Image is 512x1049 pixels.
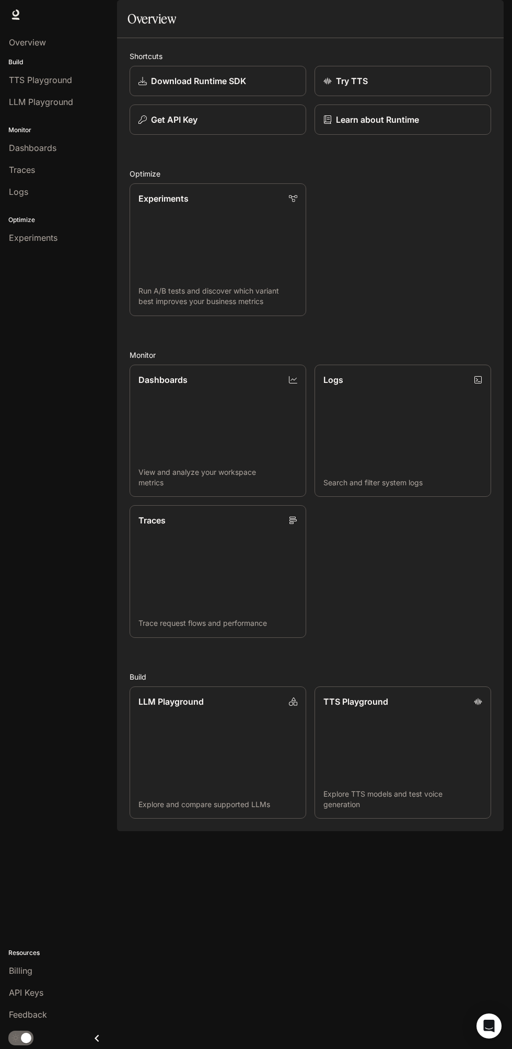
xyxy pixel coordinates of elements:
h1: Overview [127,8,176,29]
h2: Monitor [130,349,491,360]
a: Learn about Runtime [315,104,491,135]
h2: Build [130,671,491,682]
p: LLM Playground [138,695,204,708]
p: Try TTS [336,75,368,87]
a: LogsSearch and filter system logs [315,365,491,497]
p: Learn about Runtime [336,113,419,126]
a: ExperimentsRun A/B tests and discover which variant best improves your business metrics [130,183,306,316]
a: Download Runtime SDK [130,66,306,96]
p: Experiments [138,192,189,205]
h2: Shortcuts [130,51,491,62]
h2: Optimize [130,168,491,179]
p: TTS Playground [323,695,388,708]
p: Traces [138,514,166,527]
div: Open Intercom Messenger [476,1013,502,1039]
p: View and analyze your workspace metrics [138,467,297,488]
a: DashboardsView and analyze your workspace metrics [130,365,306,497]
p: Explore TTS models and test voice generation [323,789,482,810]
a: LLM PlaygroundExplore and compare supported LLMs [130,686,306,819]
button: Get API Key [130,104,306,135]
p: Get API Key [151,113,197,126]
p: Logs [323,374,343,386]
a: Try TTS [315,66,491,96]
p: Trace request flows and performance [138,618,297,628]
p: Explore and compare supported LLMs [138,799,297,810]
a: TTS PlaygroundExplore TTS models and test voice generation [315,686,491,819]
p: Run A/B tests and discover which variant best improves your business metrics [138,286,297,307]
p: Search and filter system logs [323,477,482,488]
a: TracesTrace request flows and performance [130,505,306,638]
p: Download Runtime SDK [151,75,246,87]
p: Dashboards [138,374,188,386]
